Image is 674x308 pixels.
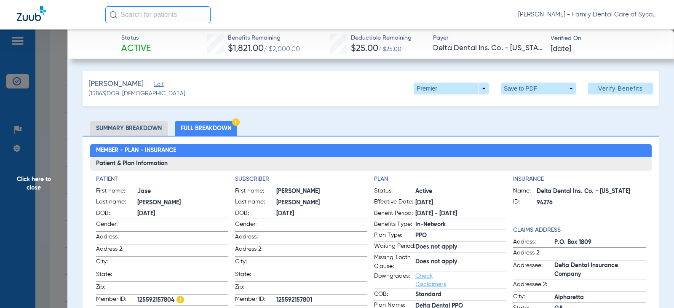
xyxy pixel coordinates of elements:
[513,238,554,248] span: Address:
[276,198,367,207] span: [PERSON_NAME]
[96,257,137,269] span: City:
[415,257,506,266] span: Does not apply
[235,283,276,294] span: Zip:
[235,175,367,184] h4: Subscriber
[537,198,645,207] span: 94276
[228,44,264,53] span: $1,821.00
[351,34,412,43] span: Deductible Remaining
[96,245,137,256] span: Address 2:
[374,187,415,197] span: Status:
[96,233,137,244] span: Address:
[374,242,415,252] span: Waiting Period:
[588,83,653,94] button: Verify Benefits
[415,231,506,240] span: PPO
[374,253,415,271] span: Missing Tooth Clause:
[105,6,211,23] input: Search for patients
[137,209,228,218] span: [DATE]
[17,6,46,21] img: Zuub Logo
[235,198,276,208] span: Last name:
[88,79,144,89] span: [PERSON_NAME]
[351,44,378,53] span: $25.00
[551,44,571,54] span: [DATE]
[121,34,151,43] span: Status
[551,34,661,43] span: Verified On
[374,220,415,230] span: Benefits Type:
[415,243,506,252] span: Does not apply
[374,198,415,208] span: Effective Date:
[96,270,137,281] span: State:
[96,187,137,197] span: First name:
[554,238,645,247] span: P.O. Box 1809
[378,46,401,52] span: / $25.00
[433,43,543,54] span: Delta Dental Ins. Co. - [US_STATE]
[235,187,276,197] span: First name:
[235,209,276,219] span: DOB:
[110,11,117,19] img: Search Icon
[415,290,506,299] span: Standard
[537,187,645,196] span: Delta Dental Ins. Co. - [US_STATE]
[264,46,300,53] span: / $2,000.00
[96,175,228,184] h4: Patient
[90,144,652,158] h2: Member - Plan - Insurance
[276,209,367,218] span: [DATE]
[415,220,506,229] span: In-Network
[235,245,276,256] span: Address 2:
[235,295,276,305] span: Member ID:
[518,11,657,19] span: [PERSON_NAME] - Family Dental Care of Sycamore
[374,231,415,241] span: Plan Type:
[414,83,489,94] button: Premier
[513,292,554,303] span: City:
[415,209,506,218] span: [DATE] - [DATE]
[513,280,554,292] span: Addressee 2:
[154,81,162,89] span: Edit
[137,187,228,196] span: Jase
[415,187,506,196] span: Active
[96,295,137,305] span: Member ID:
[374,175,506,184] h4: Plan
[276,187,367,196] span: [PERSON_NAME]
[415,273,446,287] a: Check Disclaimers
[175,121,237,136] li: Full Breakdown
[374,209,415,219] span: Benefit Period:
[90,121,168,136] li: Summary Breakdown
[513,175,645,184] h4: Insurance
[513,198,537,208] span: ID:
[121,43,151,55] span: Active
[177,296,184,303] img: Hazard
[235,220,276,231] span: Gender:
[554,293,645,302] span: Alpharetta
[235,270,276,281] span: State:
[228,34,300,43] span: Benefits Remaining
[433,34,543,43] span: Payer
[513,249,554,260] span: Address 2:
[513,261,554,279] span: Addressee:
[137,198,228,207] span: [PERSON_NAME]
[598,85,643,92] span: Verify Benefits
[90,157,652,171] h3: Patient & Plan Information
[501,83,576,94] button: Save to PDF
[232,118,240,126] img: Hazard
[374,290,415,300] span: COB:
[276,296,367,305] span: 125592157801
[96,283,137,294] span: Zip:
[235,233,276,244] span: Address:
[415,198,506,207] span: [DATE]
[513,187,537,197] span: Name:
[554,261,645,279] span: Delta Dental Insurance Company
[88,89,185,98] span: (15863) DOB: [DEMOGRAPHIC_DATA]
[96,220,137,231] span: Gender:
[235,257,276,269] span: City:
[96,209,137,219] span: DOB:
[96,198,137,208] span: Last name:
[513,226,645,235] h4: Claims Address
[137,295,228,305] span: 125592157804
[374,272,415,289] span: Downgrades:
